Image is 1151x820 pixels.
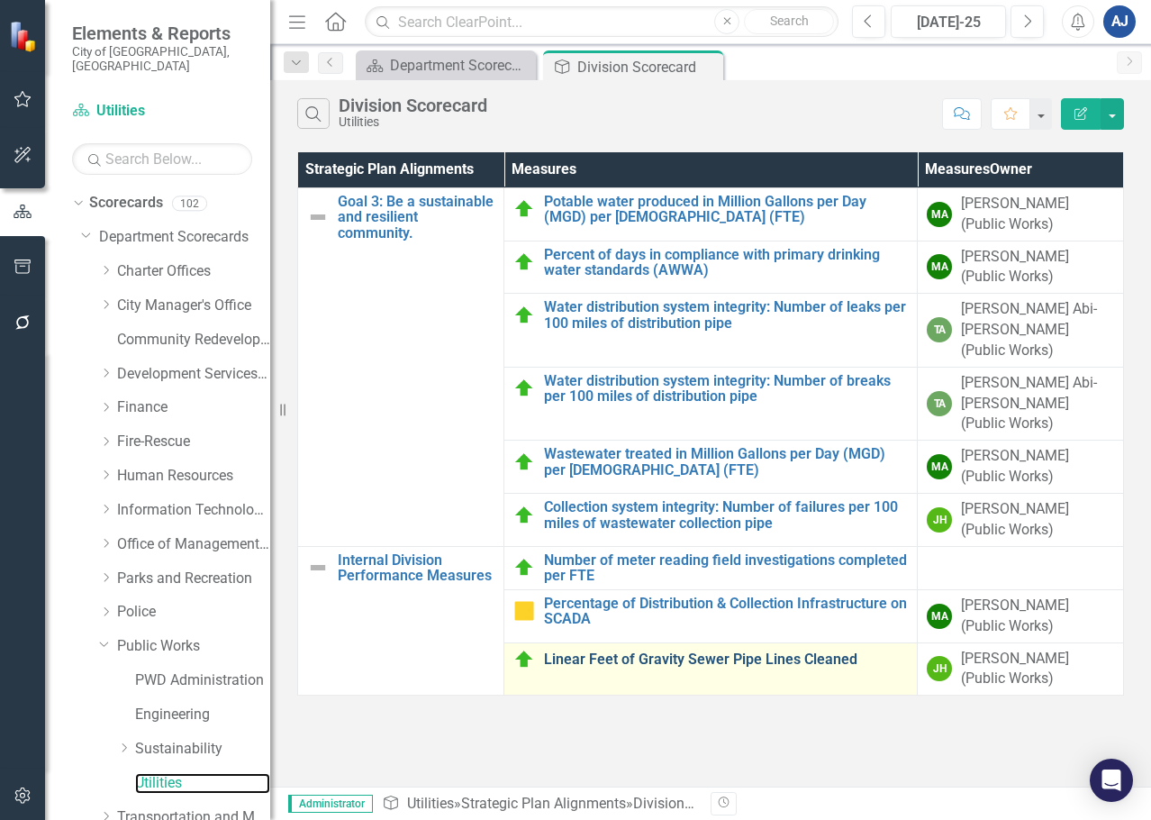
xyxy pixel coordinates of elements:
td: Double-Click to Edit Right Click for Context Menu [504,294,918,368]
td: Double-Click to Edit Right Click for Context Menu [298,546,504,696]
div: [PERSON_NAME] (Public Works) [961,446,1114,487]
img: Proceeding as Planned [513,505,535,526]
a: Linear Feet of Gravity Sewer Pipe Lines Cleaned [544,651,908,668]
a: Percentage of Distribution & Collection Infrastructure on SCADA [544,596,908,627]
div: [PERSON_NAME] (Public Works) [961,649,1114,690]
a: Number of meter reading field investigations completed per FTE [544,552,908,584]
a: Office of Management and Budget [117,534,270,555]
img: Proceeding as Planned [513,451,535,473]
a: Parks and Recreation [117,569,270,589]
td: Double-Click to Edit Right Click for Context Menu [504,187,918,241]
td: Double-Click to Edit Right Click for Context Menu [504,367,918,441]
td: Double-Click to Edit Right Click for Context Menu [504,441,918,494]
a: Engineering [135,705,270,725]
a: Utilities [72,101,252,122]
button: Search [744,9,834,34]
div: [PERSON_NAME] Abi-[PERSON_NAME] (Public Works) [961,299,1114,361]
span: Elements & Reports [72,23,252,44]
div: [PERSON_NAME] Abi-[PERSON_NAME] (Public Works) [961,373,1114,435]
div: MA [927,254,952,279]
img: Monitoring Progress [513,600,535,622]
td: Double-Click to Edit [918,589,1124,642]
a: Potable water produced in Million Gallons per Day (MGD) per [DEMOGRAPHIC_DATA] (FTE) [544,194,908,225]
a: Internal Division Performance Measures [338,552,494,584]
small: City of [GEOGRAPHIC_DATA], [GEOGRAPHIC_DATA] [72,44,252,74]
div: MA [927,454,952,479]
td: Double-Click to Edit Right Click for Context Menu [504,589,918,642]
td: Double-Click to Edit Right Click for Context Menu [504,241,918,294]
a: Police [117,602,270,623]
a: Department Scorecards [99,227,270,248]
div: JH [927,656,952,681]
a: Water distribution system integrity: Number of leaks per 100 miles of distribution pipe [544,299,908,331]
td: Double-Click to Edit [918,642,1124,696]
a: Utilities [407,795,454,812]
img: Proceeding as Planned [513,649,535,670]
a: Wastewater treated in Million Gallons per Day (MGD) per [DEMOGRAPHIC_DATA] (FTE) [544,446,908,478]
a: Information Technology Services [117,500,270,521]
a: Charter Offices [117,261,270,282]
div: Division Scorecard [339,96,487,115]
a: City Manager's Office [117,296,270,316]
img: Proceeding as Planned [513,378,535,399]
td: Double-Click to Edit [918,187,1124,241]
td: Double-Click to Edit Right Click for Context Menu [504,493,918,546]
img: ClearPoint Strategy [9,21,41,52]
div: TA [927,391,952,416]
div: » » [382,794,697,815]
button: [DATE]-25 [891,5,1006,38]
div: [PERSON_NAME] (Public Works) [961,499,1114,541]
a: Water distribution system integrity: Number of breaks per 100 miles of distribution pipe [544,373,908,405]
a: Community Redevelopment Agency [117,330,270,351]
span: Administrator [288,795,373,813]
a: Scorecards [89,193,163,214]
div: MA [927,604,952,629]
div: Department Scorecard [390,54,531,77]
img: Proceeding as Planned [513,251,535,273]
input: Search Below... [72,143,252,175]
td: Double-Click to Edit Right Click for Context Menu [504,642,918,696]
button: AJ [1103,5,1136,38]
div: Open Intercom Messenger [1090,759,1133,802]
td: Double-Click to Edit [918,294,1124,368]
a: Development Services Department [117,364,270,385]
div: [PERSON_NAME] (Public Works) [961,194,1114,235]
div: Division Scorecard [633,795,752,812]
a: Sustainability [135,739,270,760]
a: PWD Administration [135,670,270,691]
td: Double-Click to Edit Right Click for Context Menu [298,187,504,546]
div: Division Scorecard [577,56,719,78]
a: Utilities [135,773,270,794]
td: Double-Click to Edit [918,367,1124,441]
a: Department Scorecard [360,54,531,77]
td: Double-Click to Edit [918,493,1124,546]
a: Human Resources [117,466,270,487]
td: Double-Click to Edit [918,441,1124,494]
a: Fire-Rescue [117,432,270,452]
a: Public Works [117,636,270,657]
td: Double-Click to Edit [918,241,1124,294]
div: [PERSON_NAME] (Public Works) [961,596,1114,637]
a: Goal 3: Be a sustainable and resilient community. [338,194,494,241]
img: Proceeding as Planned [513,557,535,579]
a: Percent of days in compliance with primary drinking water standards (AWWA) [544,247,908,278]
a: Collection system integrity: Number of failures per 100 miles of wastewater collection pipe [544,499,908,531]
div: 102 [172,196,207,211]
div: MA [927,202,952,227]
img: Proceeding as Planned [513,305,535,326]
img: Not Defined [307,557,329,579]
img: Not Defined [307,206,329,228]
div: [DATE]-25 [897,12,1000,33]
a: Strategic Plan Alignments [461,795,626,812]
td: Double-Click to Edit [918,546,1124,589]
img: Proceeding as Planned [513,198,535,220]
input: Search ClearPoint... [365,6,838,38]
div: [PERSON_NAME] (Public Works) [961,247,1114,288]
div: TA [927,317,952,342]
td: Double-Click to Edit Right Click for Context Menu [504,546,918,589]
a: Finance [117,397,270,418]
div: JH [927,507,952,533]
span: Search [770,14,809,28]
div: Utilities [339,115,487,129]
